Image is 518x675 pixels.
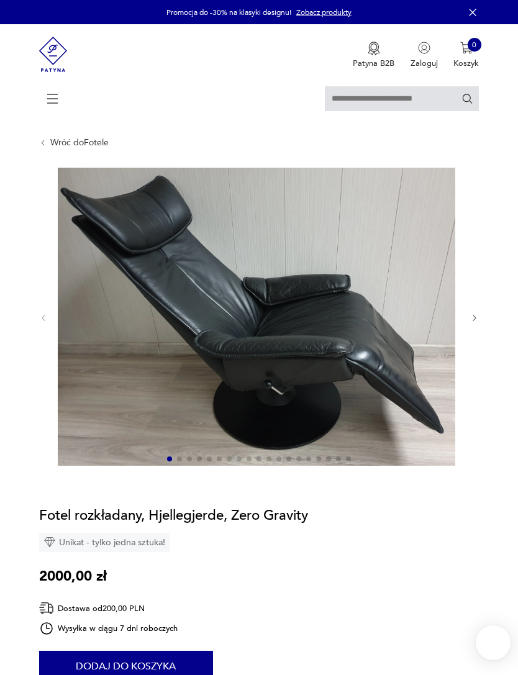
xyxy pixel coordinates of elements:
p: Zaloguj [411,58,438,69]
div: 0 [468,38,481,52]
p: Patyna B2B [353,58,394,69]
button: Szukaj [461,93,473,104]
p: Koszyk [453,58,479,69]
button: Patyna B2B [353,42,394,69]
p: 2000,00 zł [39,566,107,585]
div: Dostawa od 200,00 PLN [39,600,178,616]
div: Wysyłka w ciągu 7 dni roboczych [39,621,178,636]
img: Zdjęcie produktu Fotel rozkładany, Hjellegjerde, Zero Gravity [58,168,455,466]
img: Ikona koszyka [460,42,473,54]
h1: Fotel rozkładany, Hjellegjerde, Zero Gravity [39,506,308,525]
img: Patyna - sklep z meblami i dekoracjami vintage [39,24,68,84]
a: Wróć doFotele [50,138,109,148]
img: Ikona dostawy [39,600,54,616]
img: Ikona diamentu [44,537,55,548]
img: Ikonka użytkownika [418,42,430,54]
a: Ikona medaluPatyna B2B [353,42,394,69]
a: Zobacz produkty [296,7,352,17]
img: Ikona medalu [368,42,380,55]
iframe: Smartsupp widget button [476,625,511,660]
button: Zaloguj [411,42,438,69]
p: Promocja do -30% na klasyki designu! [166,7,291,17]
div: Unikat - tylko jedna sztuka! [39,532,170,551]
button: 0Koszyk [453,42,479,69]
